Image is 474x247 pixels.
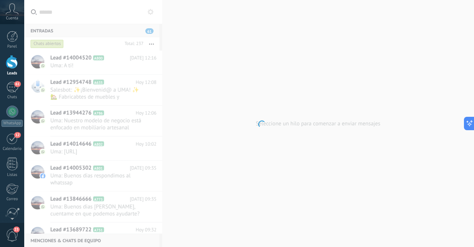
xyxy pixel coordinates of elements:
[1,44,23,49] div: Panel
[1,95,23,100] div: Chats
[1,197,23,202] div: Correo
[6,16,18,21] span: Cuenta
[1,147,23,151] div: Calendario
[14,132,20,138] span: 12
[1,120,23,127] div: WhatsApp
[13,227,20,232] span: 23
[1,71,23,76] div: Leads
[14,81,20,87] span: 61
[1,173,23,177] div: Listas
